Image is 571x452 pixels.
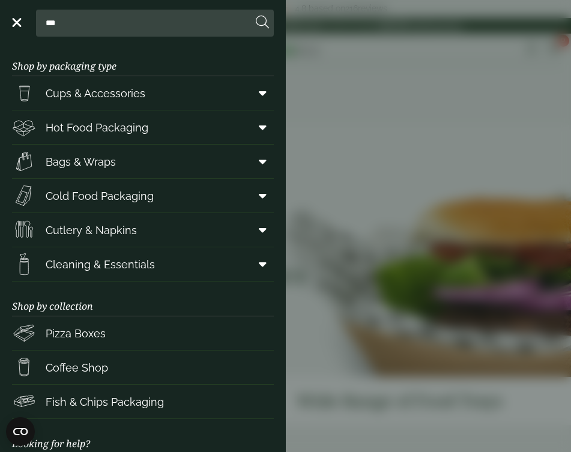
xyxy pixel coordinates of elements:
a: Cutlery & Napkins [12,213,274,247]
span: Coffee Shop [46,360,108,376]
span: Hot Food Packaging [46,119,148,136]
h3: Shop by packaging type [12,41,274,76]
a: Fish & Chips Packaging [12,385,274,418]
img: Cutlery.svg [12,218,36,242]
a: Cold Food Packaging [12,179,274,212]
h3: Shop by collection [12,282,274,316]
img: FishNchip_box.svg [12,390,36,414]
img: PintNhalf_cup.svg [12,81,36,105]
a: Pizza Boxes [12,316,274,350]
img: Paper_carriers.svg [12,149,36,173]
img: open-wipe.svg [12,252,36,276]
a: Cups & Accessories [12,76,274,110]
span: Bags & Wraps [46,154,116,170]
span: Cold Food Packaging [46,188,154,204]
span: Fish & Chips Packaging [46,394,164,410]
img: Sandwich_box.svg [12,184,36,208]
span: Cups & Accessories [46,85,145,101]
a: Bags & Wraps [12,145,274,178]
span: Pizza Boxes [46,325,106,342]
a: Hot Food Packaging [12,110,274,144]
a: Coffee Shop [12,351,274,384]
img: HotDrink_paperCup.svg [12,355,36,379]
button: Open CMP widget [6,417,35,446]
a: Cleaning & Essentials [12,247,274,281]
span: Cleaning & Essentials [46,256,155,273]
img: Deli_box.svg [12,115,36,139]
img: Pizza_boxes.svg [12,321,36,345]
span: Cutlery & Napkins [46,222,137,238]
